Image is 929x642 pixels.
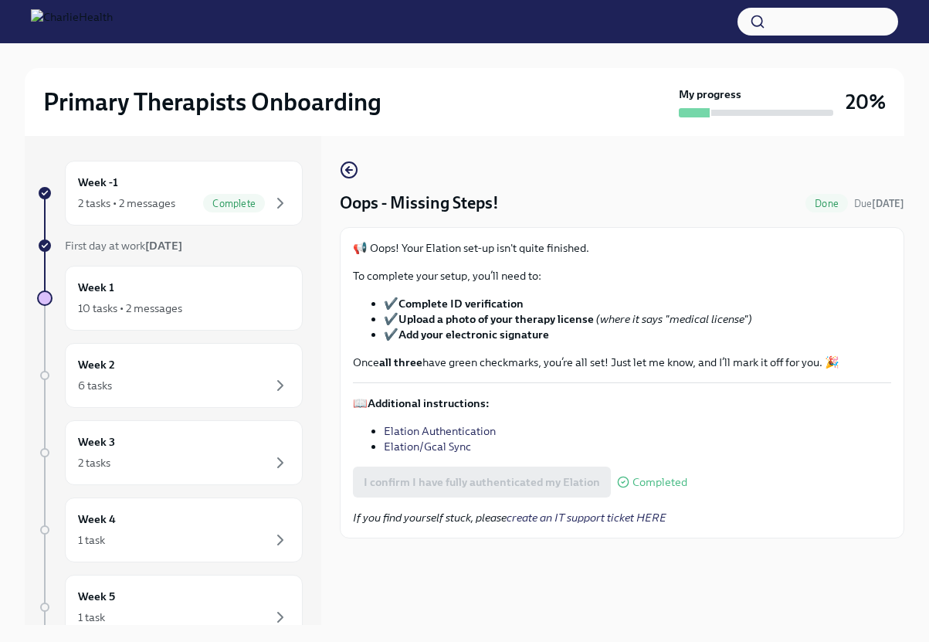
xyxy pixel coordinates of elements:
[805,198,848,209] span: Done
[78,195,175,211] div: 2 tasks • 2 messages
[37,161,303,226] a: Week -12 tasks • 2 messagesComplete
[145,239,182,253] strong: [DATE]
[340,192,499,215] h4: Oops - Missing Steps!
[398,297,524,311] strong: Complete ID verification
[78,378,112,393] div: 6 tasks
[507,511,666,525] a: create an IT support ticket HERE
[384,311,891,327] li: ✔️
[37,575,303,640] a: Week 51 task
[78,455,110,470] div: 2 tasks
[203,198,265,209] span: Complete
[37,343,303,408] a: Week 26 tasks
[384,327,891,342] li: ✔️
[37,266,303,331] a: Week 110 tasks • 2 messages
[353,511,666,525] em: If you find yourself stuck, please
[353,240,891,256] p: 📢 Oops! Your Elation set-up isn't quite finished.
[37,498,303,562] a: Week 41 task
[872,198,904,209] strong: [DATE]
[78,532,105,548] div: 1 task
[78,433,115,450] h6: Week 3
[353,268,891,284] p: To complete your setup, you’ll need to:
[679,87,741,102] strong: My progress
[31,9,113,34] img: CharlieHealth
[368,396,490,410] strong: Additional instructions:
[37,420,303,485] a: Week 32 tasks
[854,196,904,211] span: August 16th, 2025 09:00
[78,588,115,605] h6: Week 5
[398,312,594,326] strong: Upload a photo of your therapy license
[78,301,182,316] div: 10 tasks • 2 messages
[384,424,496,438] a: Elation Authentication
[353,396,891,411] p: 📖
[37,238,303,253] a: First day at work[DATE]
[43,87,381,117] h2: Primary Therapists Onboarding
[78,174,118,191] h6: Week -1
[78,511,116,528] h6: Week 4
[596,312,752,326] em: (where it says "medical license")
[384,440,471,453] a: Elation/Gcal Sync
[65,239,182,253] span: First day at work
[78,279,114,296] h6: Week 1
[854,198,904,209] span: Due
[846,88,886,116] h3: 20%
[78,610,105,625] div: 1 task
[384,296,891,311] li: ✔️
[78,356,115,373] h6: Week 2
[379,355,422,369] strong: all three
[398,328,549,341] strong: Add your electronic signature
[632,477,687,488] span: Completed
[353,355,891,370] p: Once have green checkmarks, you’re all set! Just let me know, and I’ll mark it off for you. 🎉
